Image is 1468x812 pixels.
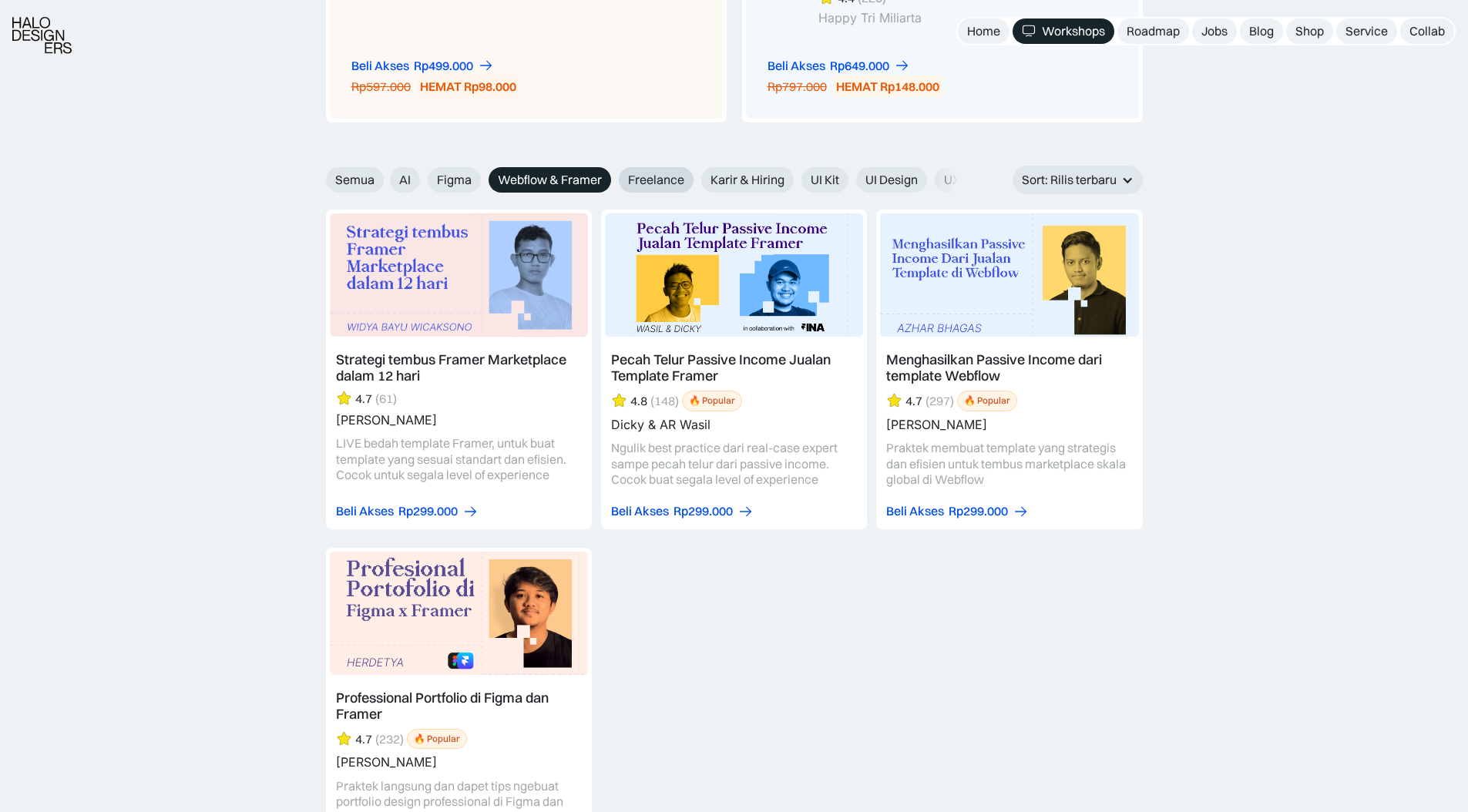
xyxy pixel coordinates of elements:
[1345,23,1388,39] div: Service
[420,79,516,95] div: HEMAT Rp98.000
[628,172,684,188] span: Freelance
[335,172,375,188] span: Semua
[351,58,494,74] a: Beli AksesRp499.000
[1201,23,1228,39] div: Jobs
[886,503,1029,519] a: Beli AksesRp299.000
[336,503,479,519] a: Beli AksesRp299.000
[1013,18,1114,44] a: Workshops
[674,503,733,519] div: Rp299.000
[818,11,1033,25] div: Happy Tri Miliarta
[336,503,394,519] div: Beli Akses
[399,172,411,188] span: AI
[1400,18,1454,44] a: Collab
[811,172,839,188] span: UI Kit
[414,58,473,74] div: Rp499.000
[886,503,944,519] div: Beli Akses
[1295,23,1324,39] div: Shop
[944,172,1001,188] span: UX Design
[351,79,411,95] div: Rp597.000
[1127,23,1180,39] div: Roadmap
[1042,23,1105,39] div: Workshops
[967,23,1000,39] div: Home
[1249,23,1274,39] div: Blog
[1240,18,1283,44] a: Blog
[1117,18,1189,44] a: Roadmap
[768,79,827,95] div: Rp797.000
[437,172,472,188] span: Figma
[836,79,939,95] div: HEMAT Rp148.000
[1336,18,1397,44] a: Service
[1013,166,1143,194] div: Sort: Rilis terbaru
[1022,172,1117,188] div: Sort: Rilis terbaru
[1286,18,1333,44] a: Shop
[958,18,1009,44] a: Home
[398,503,458,519] div: Rp299.000
[1192,18,1237,44] a: Jobs
[768,58,825,74] div: Beli Akses
[830,58,889,74] div: Rp649.000
[351,58,409,74] div: Beli Akses
[611,503,669,519] div: Beli Akses
[326,167,966,193] form: Email Form
[949,503,1008,519] div: Rp299.000
[865,172,918,188] span: UI Design
[611,503,754,519] a: Beli AksesRp299.000
[710,172,784,188] span: Karir & Hiring
[498,172,602,188] span: Webflow & Framer
[1409,23,1445,39] div: Collab
[768,58,910,74] a: Beli AksesRp649.000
